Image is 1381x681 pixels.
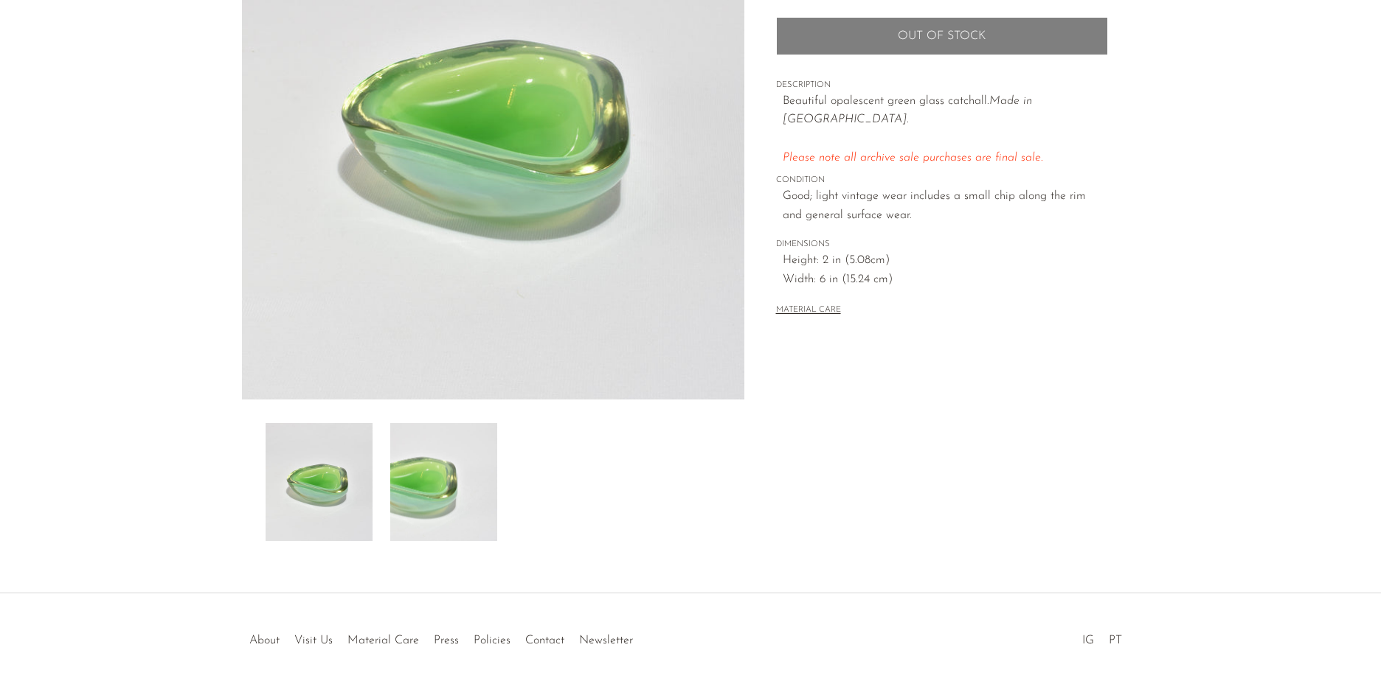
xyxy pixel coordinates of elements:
[783,92,1108,167] p: Beautiful opalescent green glass catchall.
[783,251,1108,270] span: Height: 2 in (5.08cm)
[266,423,373,541] img: Green Glass Catchall
[434,635,459,646] a: Press
[776,305,841,316] button: MATERIAL CARE
[776,79,1108,92] span: DESCRIPTION
[783,270,1108,290] span: Width: 6 in (15.24 cm)
[294,635,333,646] a: Visit Us
[783,187,1108,225] span: Good; light vintage wear includes a small chip along the rim and general surface wear.
[249,635,280,646] a: About
[525,635,564,646] a: Contact
[783,95,1043,164] em: Made in [GEOGRAPHIC_DATA].
[776,238,1108,251] span: DIMENSIONS
[1075,623,1129,651] ul: Social Medias
[390,423,497,541] img: Green Glass Catchall
[1082,635,1094,646] a: IG
[474,635,510,646] a: Policies
[776,17,1108,55] button: Add to cart
[242,623,640,651] ul: Quick links
[347,635,419,646] a: Material Care
[783,152,1043,164] span: Please note all archive sale purchases are final sale.
[898,29,986,43] span: Out of stock
[1109,635,1122,646] a: PT
[776,174,1108,187] span: CONDITION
